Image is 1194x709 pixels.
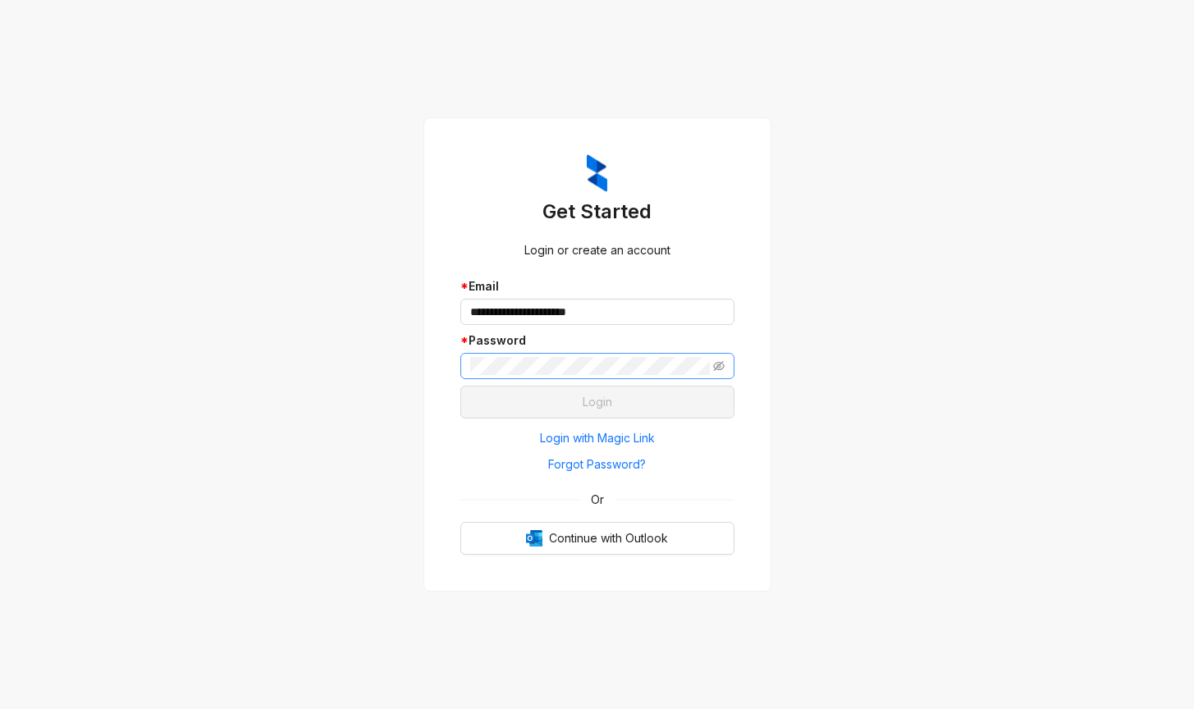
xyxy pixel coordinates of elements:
[549,529,668,547] span: Continue with Outlook
[460,386,734,419] button: Login
[713,360,725,372] span: eye-invisible
[460,451,734,478] button: Forgot Password?
[460,332,734,350] div: Password
[460,522,734,555] button: OutlookContinue with Outlook
[460,199,734,225] h3: Get Started
[540,429,655,447] span: Login with Magic Link
[526,530,542,547] img: Outlook
[587,154,607,192] img: ZumaIcon
[548,455,646,473] span: Forgot Password?
[460,277,734,295] div: Email
[460,241,734,259] div: Login or create an account
[579,491,615,509] span: Or
[460,425,734,451] button: Login with Magic Link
